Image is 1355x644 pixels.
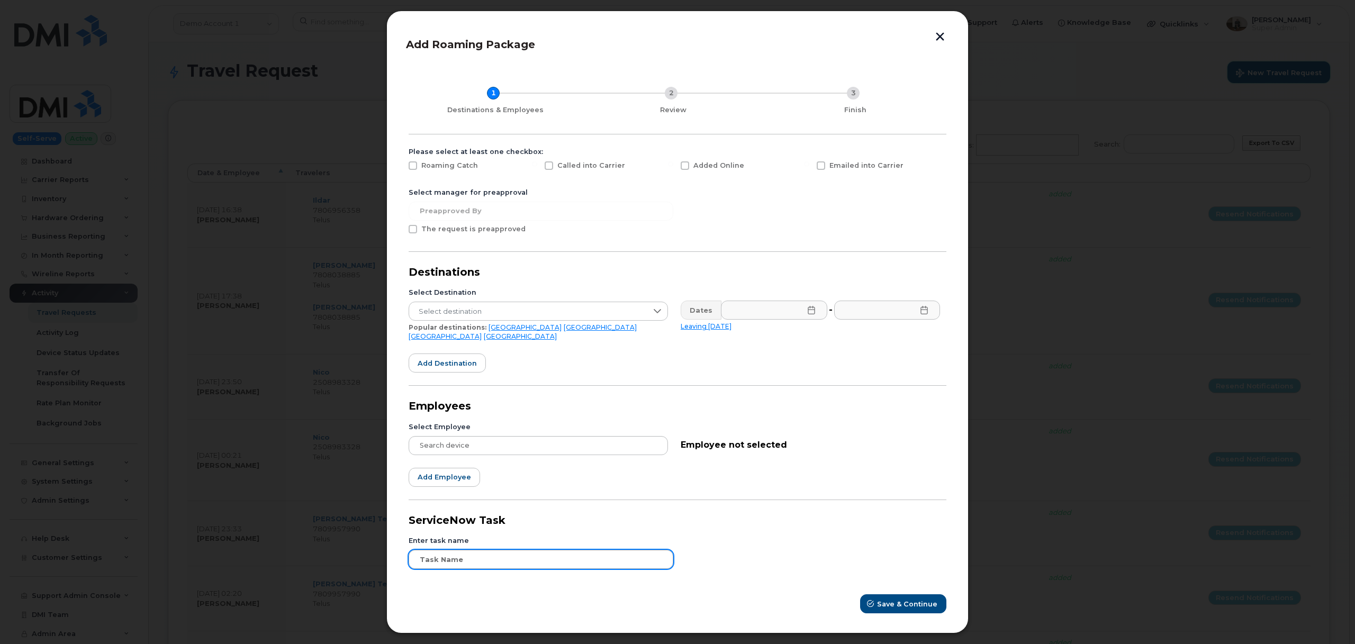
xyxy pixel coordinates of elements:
[409,468,480,487] button: Add employee
[721,301,827,320] input: Please fill out this field
[564,323,637,331] a: [GEOGRAPHIC_DATA]
[877,599,937,609] span: Save & Continue
[665,87,677,99] div: 2
[409,550,673,569] input: Task Name
[409,202,673,221] input: Preapproved by
[418,358,477,368] span: Add destination
[827,301,835,320] div: -
[409,323,486,331] span: Popular destinations:
[409,536,946,546] div: Enter task name
[421,225,526,233] span: The request is preapproved
[557,161,625,169] span: Called into Carrier
[409,332,482,340] a: [GEOGRAPHIC_DATA]
[406,38,535,51] span: Add Roaming Package
[409,188,946,197] div: Select manager for preapproval
[409,265,946,279] div: Destinations
[681,322,731,330] a: Leaving [DATE]
[409,353,486,373] button: Add destination
[860,594,946,613] button: Save & Continue
[418,472,471,482] span: Add employee
[409,302,647,321] span: Select destination
[484,332,557,340] a: [GEOGRAPHIC_DATA]
[409,147,946,157] div: Please select at least one checkbox:
[409,513,946,528] div: ServiceNow Task
[829,161,904,169] span: Emailed into Carrier
[847,87,860,99] div: 3
[586,105,760,115] div: Review
[681,435,940,451] div: Employee not selected
[409,288,668,297] div: Select Destination
[804,161,809,167] input: Emailed into Carrier
[532,161,537,167] input: Called into Carrier
[421,161,478,169] span: Roaming Catch
[409,436,668,455] input: Search device
[668,161,673,167] input: Added Online
[409,398,946,413] div: Employees
[489,323,562,331] a: [GEOGRAPHIC_DATA]
[168,61,1330,83] h1: Travel Request
[834,301,941,320] input: Please fill out this field
[769,105,942,115] div: Finish
[693,161,744,169] span: Added Online
[409,422,668,432] div: Select Employee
